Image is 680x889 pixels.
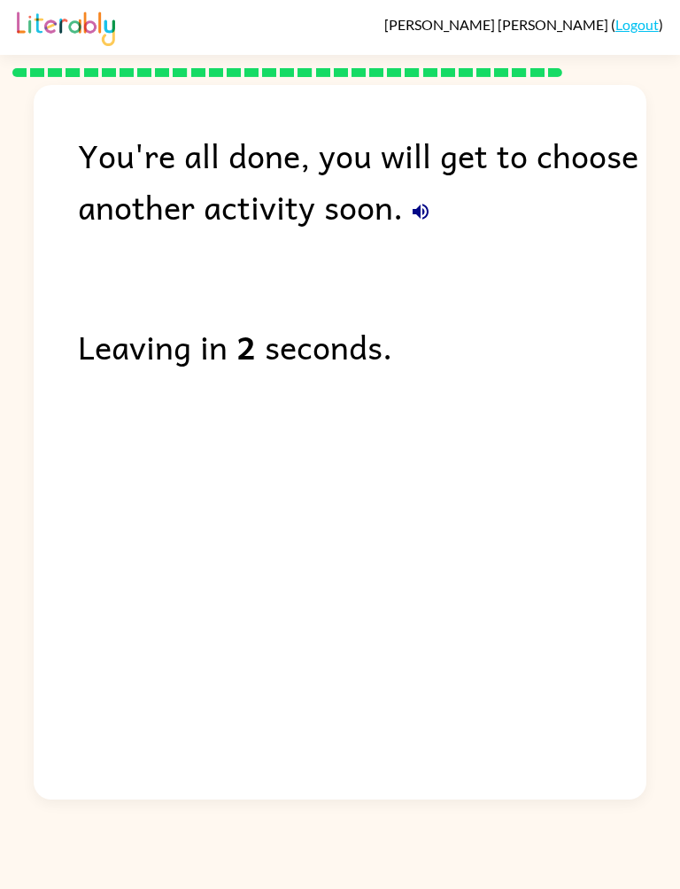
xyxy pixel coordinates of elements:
span: [PERSON_NAME] [PERSON_NAME] [384,16,611,33]
img: Literably [17,7,115,46]
div: ( ) [384,16,663,33]
div: Leaving in seconds. [78,321,645,372]
a: Logout [615,16,659,33]
b: 2 [236,321,256,372]
div: You're all done, you will get to choose another activity soon. [78,129,645,232]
